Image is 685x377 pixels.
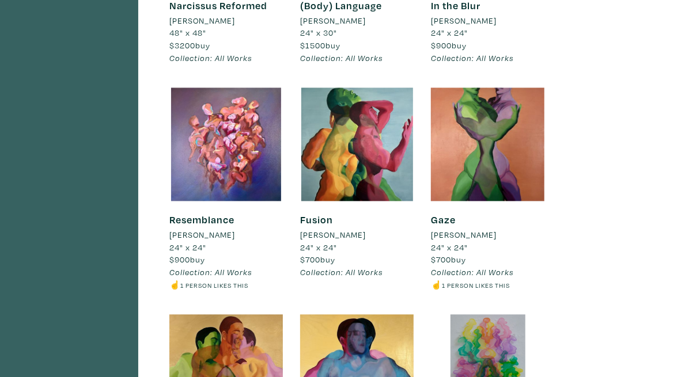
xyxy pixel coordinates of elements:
[169,229,235,241] li: [PERSON_NAME]
[169,27,206,38] span: 48" x 48"
[169,14,235,27] li: [PERSON_NAME]
[300,229,366,241] li: [PERSON_NAME]
[300,14,414,27] a: [PERSON_NAME]
[169,266,252,277] em: Collection: All Works
[300,40,340,51] span: buy
[300,213,333,226] a: Fusion
[300,254,335,265] span: buy
[431,229,544,241] a: [PERSON_NAME]
[431,213,456,226] a: Gaze
[431,254,466,265] span: buy
[431,40,467,51] span: buy
[431,229,497,241] li: [PERSON_NAME]
[169,279,283,291] li: ☝️
[169,40,195,51] span: $3200
[431,242,468,253] span: 24" x 24"
[169,40,210,51] span: buy
[169,52,252,63] em: Collection: All Works
[300,40,326,51] span: $1500
[180,281,248,290] small: 1 person likes this
[431,266,514,277] em: Collection: All Works
[169,14,283,27] a: [PERSON_NAME]
[300,242,337,253] span: 24" x 24"
[169,254,190,265] span: $900
[300,14,366,27] li: [PERSON_NAME]
[431,14,497,27] li: [PERSON_NAME]
[169,254,205,265] span: buy
[300,254,320,265] span: $700
[169,229,283,241] a: [PERSON_NAME]
[431,52,514,63] em: Collection: All Works
[442,281,510,290] small: 1 person likes this
[300,27,337,38] span: 24" x 30"
[431,40,452,51] span: $900
[431,279,544,291] li: ☝️
[431,27,468,38] span: 24" x 24"
[431,14,544,27] a: [PERSON_NAME]
[431,254,451,265] span: $700
[169,242,206,253] span: 24" x 24"
[300,52,383,63] em: Collection: All Works
[300,266,383,277] em: Collection: All Works
[300,229,414,241] a: [PERSON_NAME]
[169,213,234,226] a: Resemblance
